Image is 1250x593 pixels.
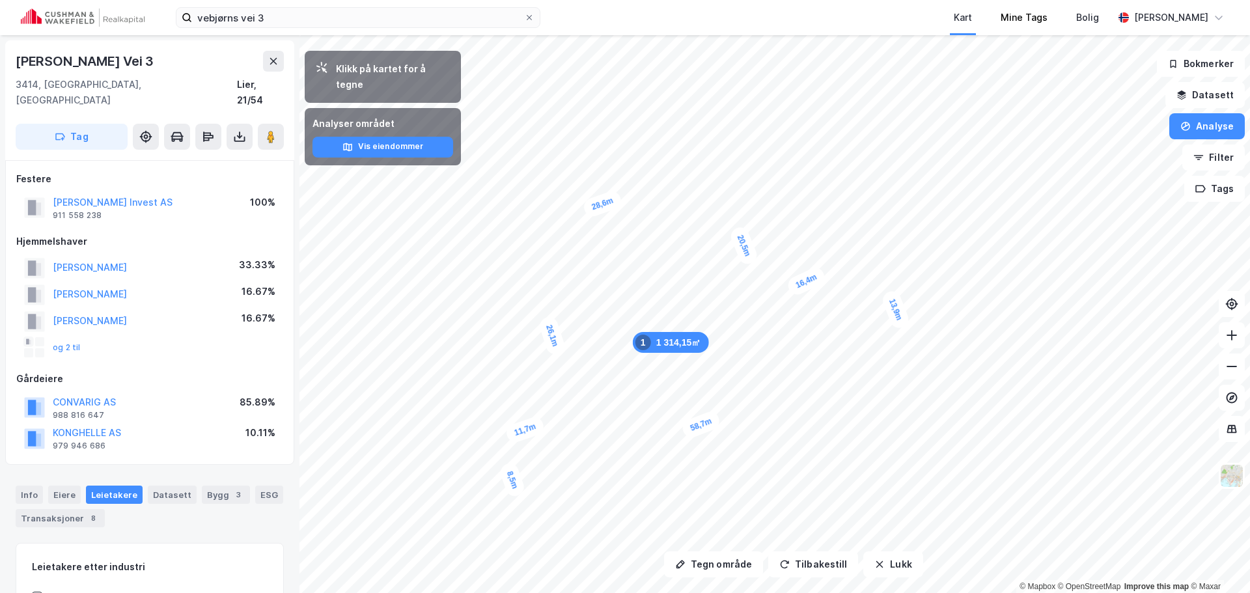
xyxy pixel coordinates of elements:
div: Map marker [498,461,526,499]
button: Datasett [1165,82,1245,108]
div: Klikk på kartet for å tegne [336,61,451,92]
div: Transaksjoner [16,509,105,527]
button: Filter [1182,145,1245,171]
div: Map marker [504,415,546,444]
button: Vis eiendommer [312,137,453,158]
div: Gårdeiere [16,371,283,387]
div: 3 [232,488,245,501]
div: Map marker [538,315,567,357]
a: OpenStreetMap [1058,582,1121,591]
div: 100% [250,195,275,210]
div: 10.11% [245,425,275,441]
iframe: Chat Widget [1185,531,1250,593]
div: [PERSON_NAME] Vei 3 [16,51,156,72]
div: Hjemmelshaver [16,234,283,249]
button: Tags [1184,176,1245,202]
div: Bygg [202,486,250,504]
div: Leietakere [86,486,143,504]
div: Info [16,486,43,504]
div: 979 946 686 [53,441,105,451]
div: Analyser området [312,116,453,131]
img: Z [1219,463,1244,488]
div: Eiere [48,486,81,504]
div: 16.67% [242,310,275,326]
div: Festere [16,171,283,187]
div: 911 558 238 [53,210,102,221]
a: Improve this map [1124,582,1189,591]
div: 8 [87,512,100,525]
button: Bokmerker [1157,51,1245,77]
div: Datasett [148,486,197,504]
button: Analyse [1169,113,1245,139]
div: ESG [255,486,283,504]
input: Søk på adresse, matrikkel, gårdeiere, leietakere eller personer [192,8,524,27]
div: [PERSON_NAME] [1134,10,1208,25]
button: Lukk [863,551,923,577]
div: 33.33% [239,257,275,273]
div: Mine Tags [1001,10,1048,25]
img: cushman-wakefield-realkapital-logo.202ea83816669bd177139c58696a8fa1.svg [21,8,145,27]
div: Map marker [633,332,709,353]
div: Map marker [880,289,911,331]
a: Mapbox [1020,582,1055,591]
div: 85.89% [240,394,275,410]
div: Map marker [581,189,623,219]
div: Bolig [1076,10,1099,25]
div: Leietakere etter industri [32,559,268,575]
div: Map marker [680,409,722,440]
div: 16.67% [242,284,275,299]
div: 3414, [GEOGRAPHIC_DATA], [GEOGRAPHIC_DATA] [16,77,237,108]
button: Tegn område [664,551,763,577]
div: Lier, 21/54 [237,77,284,108]
div: 1 [635,335,651,350]
button: Tilbakestill [768,551,858,577]
div: Kart [954,10,972,25]
div: Kontrollprogram for chat [1185,531,1250,593]
div: Map marker [729,225,760,266]
button: Tag [16,124,128,150]
div: Map marker [785,265,827,297]
div: 988 816 647 [53,410,104,421]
